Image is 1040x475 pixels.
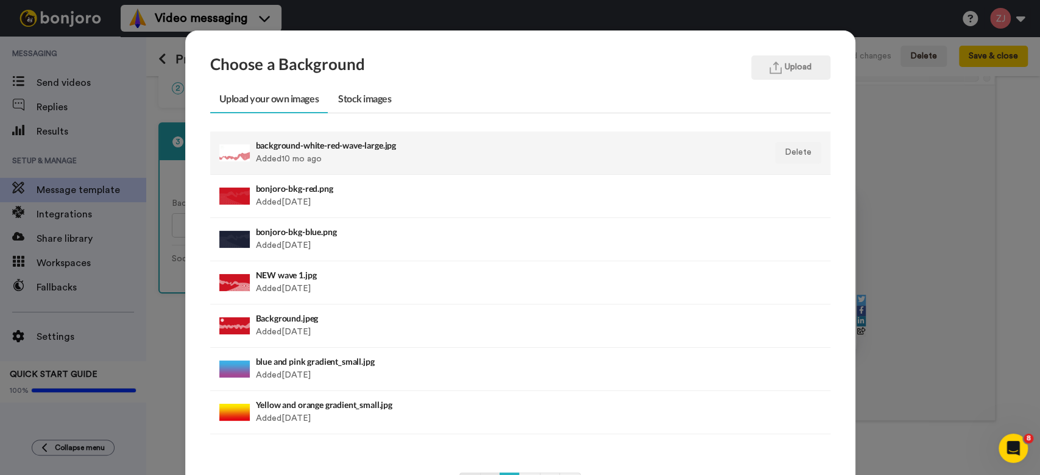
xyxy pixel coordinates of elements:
h4: NEW wave 1.jpg [256,270,665,280]
h4: Yellow and orange gradient_small.jpg [256,400,665,409]
h4: Background.jpeg [256,314,665,323]
div: Added [DATE] [256,311,665,341]
a: Stock images [329,86,400,113]
h3: Choose a Background [210,55,366,80]
div: Added 10 mo ago [256,138,665,168]
span: 8 [1024,434,1033,443]
div: Added [DATE] [256,181,665,211]
a: Upload your own images [210,86,328,113]
h4: bonjoro-bkg-red.png [256,184,665,193]
div: Added [DATE] [256,397,665,427]
div: Added [DATE] [256,354,665,384]
img: upload.svg [769,62,782,74]
button: Delete [775,142,821,164]
div: Added [DATE] [256,224,665,255]
h4: blue and pink gradient_small.jpg [256,357,665,366]
h4: bonjoro-bkg-blue.png [256,227,665,236]
h4: background-white-red-wave-large.jpg [256,141,665,150]
div: Added [DATE] [256,267,665,298]
button: Upload [751,55,830,80]
iframe: Intercom live chat [999,434,1028,463]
